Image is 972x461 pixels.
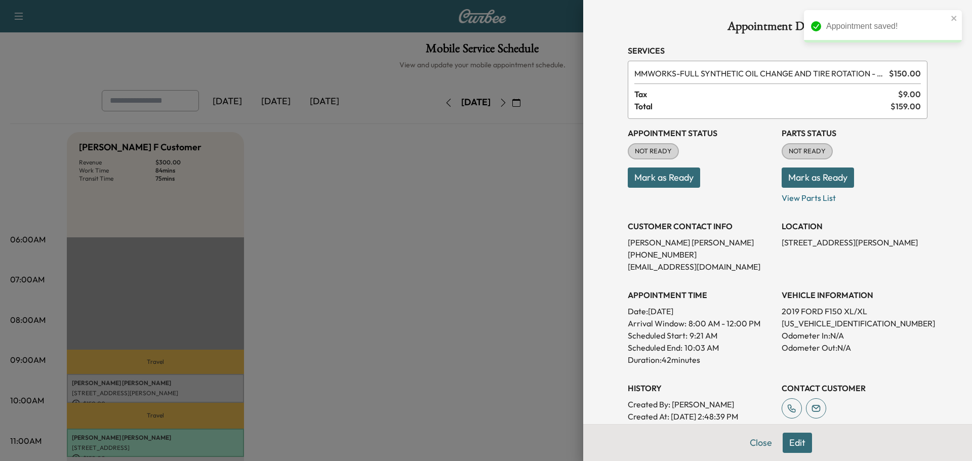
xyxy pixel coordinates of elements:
[628,329,687,342] p: Scheduled Start:
[628,317,774,329] p: Arrival Window:
[629,146,678,156] span: NOT READY
[951,14,958,22] button: close
[782,342,927,354] p: Odometer Out: N/A
[783,146,832,156] span: NOT READY
[783,433,812,453] button: Edit
[782,305,927,317] p: 2019 FORD F150 XL/XL
[684,342,719,354] p: 10:03 AM
[782,382,927,394] h3: CONTACT CUSTOMER
[628,382,774,394] h3: History
[628,261,774,273] p: [EMAIL_ADDRESS][DOMAIN_NAME]
[782,317,927,329] p: [US_VEHICLE_IDENTIFICATION_NUMBER]
[634,67,885,79] span: FULL SYNTHETIC OIL CHANGE AND TIRE ROTATION - WORKS PACKAGE
[628,305,774,317] p: Date: [DATE]
[688,317,760,329] span: 8:00 AM - 12:00 PM
[898,88,921,100] span: $ 9.00
[782,236,927,248] p: [STREET_ADDRESS][PERSON_NAME]
[782,167,854,188] button: Mark as Ready
[628,220,774,232] h3: CUSTOMER CONTACT INFO
[628,248,774,261] p: [PHONE_NUMBER]
[628,167,700,188] button: Mark as Ready
[628,342,682,354] p: Scheduled End:
[628,20,927,36] h1: Appointment Details
[890,100,921,112] span: $ 159.00
[634,88,898,100] span: Tax
[628,236,774,248] p: [PERSON_NAME] [PERSON_NAME]
[628,410,774,423] p: Created At : [DATE] 2:48:39 PM
[782,127,927,139] h3: Parts Status
[782,188,927,204] p: View Parts List
[743,433,779,453] button: Close
[690,329,717,342] p: 9:21 AM
[782,220,927,232] h3: LOCATION
[634,100,890,112] span: Total
[628,354,774,366] p: Duration: 42 minutes
[782,289,927,301] h3: VEHICLE INFORMATION
[628,398,774,410] p: Created By : [PERSON_NAME]
[628,45,927,57] h3: Services
[628,127,774,139] h3: Appointment Status
[826,20,948,32] div: Appointment saved!
[889,67,921,79] span: $ 150.00
[782,329,927,342] p: Odometer In: N/A
[628,289,774,301] h3: APPOINTMENT TIME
